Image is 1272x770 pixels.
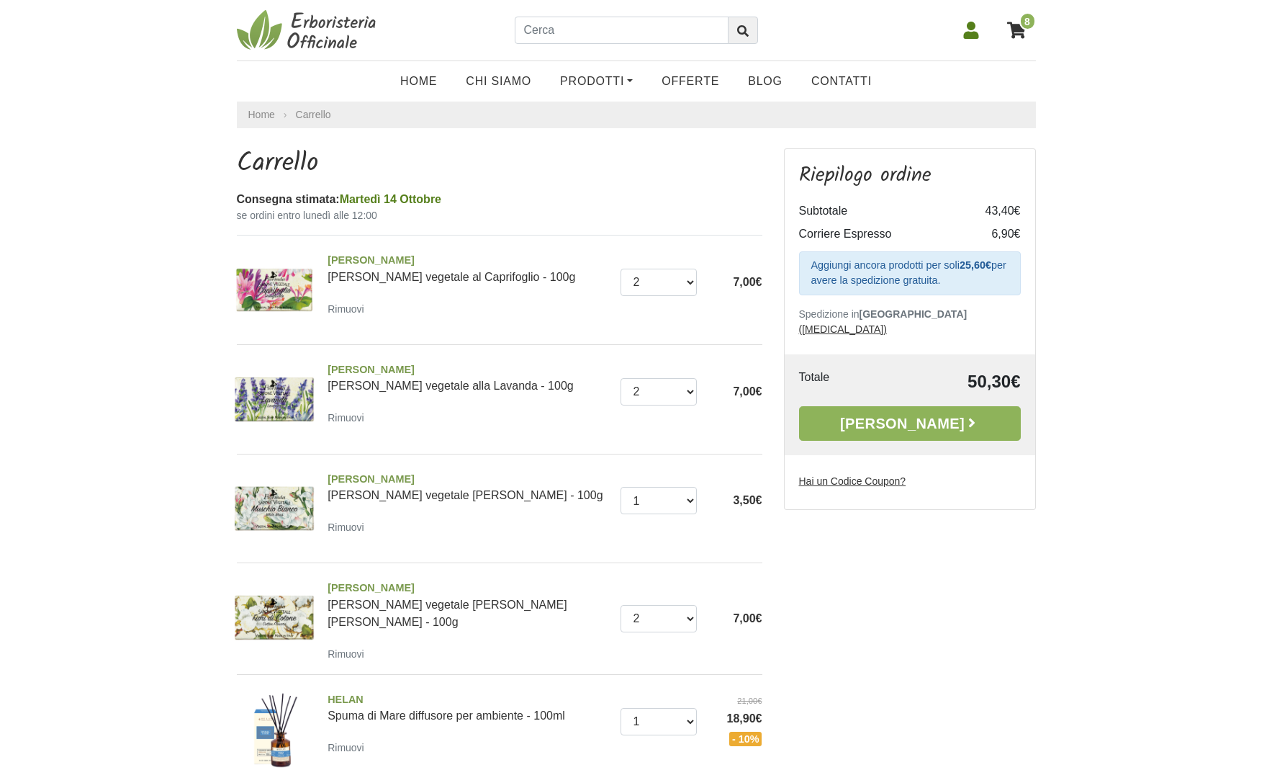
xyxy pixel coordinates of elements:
a: Contatti [797,67,886,96]
a: [PERSON_NAME][PERSON_NAME] vegetale alla Lavanda - 100g [328,362,610,393]
h3: Riepilogo ordine [799,164,1021,188]
del: 21,00€ [708,695,762,707]
a: Rimuovi [328,738,370,756]
small: Rimuovi [328,742,364,753]
a: ([MEDICAL_DATA]) [799,323,887,335]
a: Chi Siamo [451,67,546,96]
label: Hai un Codice Coupon? [799,474,906,489]
a: Rimuovi [328,645,370,663]
a: Rimuovi [328,300,370,318]
td: Corriere Espresso [799,223,963,246]
a: Blog [734,67,797,96]
a: Home [248,107,275,122]
a: Carrello [296,109,331,120]
div: Consegna stimata: [237,191,762,208]
td: 50,30€ [880,369,1021,395]
img: Sapone vegetale al Caprifoglio - 100g [232,247,317,333]
small: Rimuovi [328,521,364,533]
span: [PERSON_NAME] [328,253,610,269]
p: Spedizione in [799,307,1021,337]
span: 7,00€ [733,612,762,624]
a: Home [386,67,451,96]
small: Rimuovi [328,412,364,424]
span: [PERSON_NAME] [328,581,610,596]
div: Aggiungi ancora prodotti per soli per avere la spedizione gratuita. [799,251,1021,295]
span: 18,90€ [708,710,762,728]
img: Sapone vegetale ai Fiori di Cotone - 100g [232,575,317,661]
td: 6,90€ [963,223,1021,246]
a: [PERSON_NAME][PERSON_NAME] vegetale [PERSON_NAME] [PERSON_NAME] - 100g [328,581,610,628]
span: 7,00€ [733,385,762,398]
img: Sapone vegetale alla Lavanda - 100g [232,357,317,442]
span: 7,00€ [733,276,762,288]
span: HELAN [328,692,610,708]
img: Erboristeria Officinale [237,9,381,52]
span: [PERSON_NAME] [328,472,610,488]
td: Totale [799,369,880,395]
a: [PERSON_NAME][PERSON_NAME] vegetale al Caprifoglio - 100g [328,253,610,283]
u: Hai un Codice Coupon? [799,475,906,487]
input: Cerca [515,17,729,44]
small: Rimuovi [328,303,364,315]
strong: 25,60€ [960,259,991,271]
a: 8 [1000,12,1036,48]
span: 8 [1019,12,1036,30]
span: 3,50€ [733,494,762,506]
span: - 10% [729,732,762,746]
a: Prodotti [546,67,647,96]
a: [PERSON_NAME][PERSON_NAME] vegetale [PERSON_NAME] - 100g [328,472,610,502]
a: Rimuovi [328,408,370,426]
small: Rimuovi [328,648,364,660]
nav: breadcrumb [237,102,1036,128]
a: Rimuovi [328,518,370,536]
span: [PERSON_NAME] [328,362,610,378]
img: Sapone vegetale al Muschio Bianco - 100g [232,466,317,552]
td: 43,40€ [963,200,1021,223]
h1: Carrello [237,148,762,179]
td: Subtotale [799,200,963,223]
a: [PERSON_NAME] [799,406,1021,441]
small: se ordini entro lunedì alle 12:00 [237,208,762,223]
b: [GEOGRAPHIC_DATA] [860,308,967,320]
a: OFFERTE [647,67,734,96]
a: HELANSpuma di Mare diffusore per ambiente - 100ml [328,692,610,722]
span: Martedì 14 Ottobre [340,193,441,205]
